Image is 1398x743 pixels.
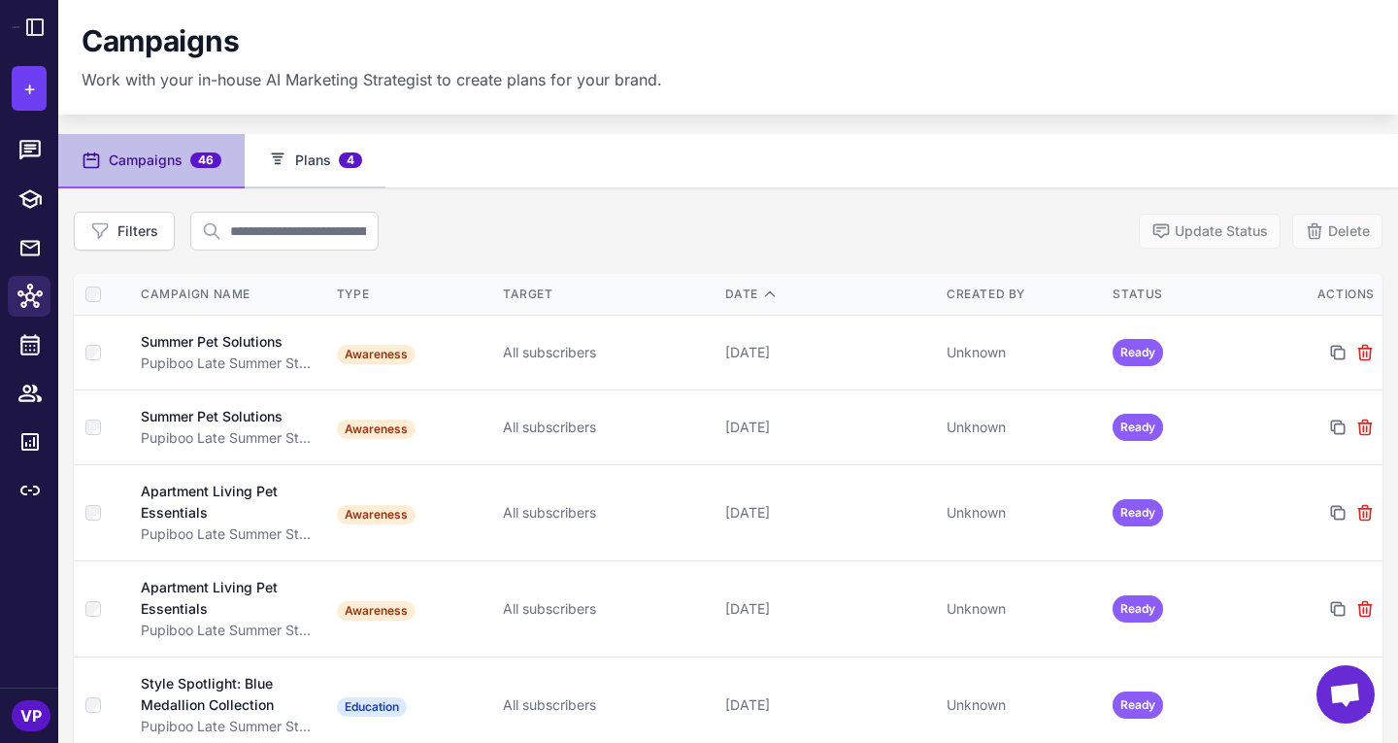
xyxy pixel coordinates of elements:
[503,502,709,523] div: All subscribers
[947,694,1097,716] div: Unknown
[725,502,931,523] div: [DATE]
[337,420,416,439] span: Awareness
[947,417,1097,438] div: Unknown
[1113,595,1163,623] span: Ready
[141,406,283,427] div: Summer Pet Solutions
[337,697,407,717] span: Education
[725,598,931,620] div: [DATE]
[503,598,709,620] div: All subscribers
[141,286,317,303] div: Campaign Name
[141,577,301,620] div: Apartment Living Pet Essentials
[141,673,304,716] div: Style Spotlight: Blue Medallion Collection
[1113,414,1163,441] span: Ready
[1113,499,1163,526] span: Ready
[503,342,709,363] div: All subscribers
[1113,339,1163,366] span: Ready
[503,417,709,438] div: All subscribers
[337,286,487,303] div: Type
[12,26,19,27] img: Raleon Logo
[947,502,1097,523] div: Unknown
[503,286,709,303] div: Target
[245,134,385,188] button: Plans4
[141,523,317,545] div: Pupiboo Late Summer Style & Savings Campaign
[503,694,709,716] div: All subscribers
[190,152,221,168] span: 46
[58,134,245,188] button: Campaigns46
[74,212,175,251] button: Filters
[23,74,36,103] span: +
[947,342,1097,363] div: Unknown
[141,481,301,523] div: Apartment Living Pet Essentials
[1272,274,1382,316] th: Actions
[1292,214,1382,249] button: Delete
[947,286,1097,303] div: Created By
[141,353,317,374] div: Pupiboo Late Summer Style & Savings Campaign
[141,716,317,737] div: Pupiboo Late Summer Style & Savings Campaign
[339,152,362,168] span: 4
[12,700,50,731] div: VP
[725,417,931,438] div: [DATE]
[337,601,416,621] span: Awareness
[337,345,416,364] span: Awareness
[141,427,317,449] div: Pupiboo Late Summer Style & Savings Campaign
[82,23,239,60] h1: Campaigns
[1316,665,1375,724] div: Open chat
[141,620,317,641] div: Pupiboo Late Summer Style & Savings Campaign
[12,66,47,111] button: +
[725,694,931,716] div: [DATE]
[141,331,283,353] div: Summer Pet Solutions
[1113,692,1163,719] span: Ready
[947,598,1097,620] div: Unknown
[1113,286,1263,303] div: Status
[725,342,931,363] div: [DATE]
[725,286,931,303] div: Date
[337,505,416,524] span: Awareness
[1139,214,1281,249] button: Update Status
[82,68,662,91] p: Work with your in-house AI Marketing Strategist to create plans for your brand.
